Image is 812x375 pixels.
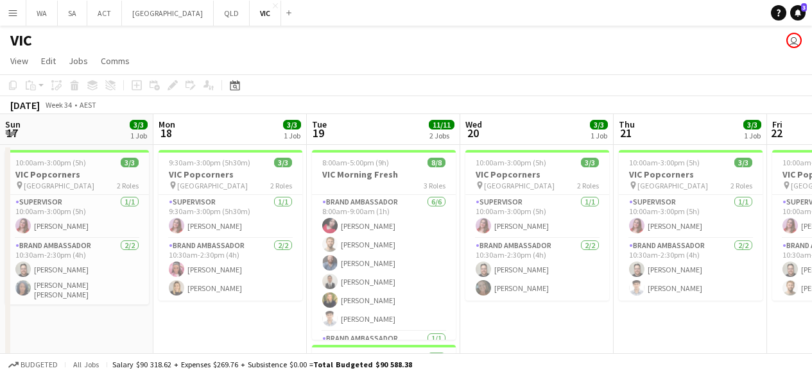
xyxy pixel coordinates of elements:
app-job-card: 9:30am-3:00pm (5h30m)3/3VIC Popcorners [GEOGRAPHIC_DATA]2 RolesSupervisor1/19:30am-3:00pm (5h30m)... [159,150,302,301]
span: Week 34 [42,100,74,110]
span: 20 [463,126,482,140]
span: 19 [310,126,327,140]
span: Thu [619,119,635,130]
span: Sun [5,119,21,130]
span: 8:00am-5:00pm (9h) [322,158,389,167]
button: [GEOGRAPHIC_DATA] [122,1,214,26]
a: 3 [790,5,806,21]
div: 1 Job [130,131,147,140]
button: ACT [87,1,122,26]
span: Wed [465,119,482,130]
span: 10:00am-3:00pm (5h) [476,158,546,167]
h3: VIC Popcorners [465,169,609,180]
span: 9:30am-3:00pm (5h30m) [169,158,250,167]
span: 10:00am-3:00pm (5h) [15,158,86,167]
span: 8/8 [428,158,445,167]
span: Budgeted [21,360,58,369]
app-card-role: Brand Ambassador2/210:30am-2:30pm (4h)[PERSON_NAME][PERSON_NAME] [619,238,763,301]
a: Comms [96,53,135,69]
app-card-role: Supervisor1/19:30am-3:00pm (5h30m)[PERSON_NAME] [159,195,302,238]
app-card-role: Brand Ambassador6/68:00am-9:00am (1h)[PERSON_NAME][PERSON_NAME][PERSON_NAME][PERSON_NAME][PERSON_... [312,195,456,331]
span: 3/3 [590,120,608,129]
span: 10:00am-3:00pm (5h) [629,158,700,167]
span: 3 [801,3,807,12]
a: View [5,53,33,69]
button: VIC [250,1,281,26]
div: 1 Job [591,131,607,140]
span: Comms [101,55,130,67]
div: 2 Jobs [429,131,454,140]
span: 18 [157,126,175,140]
app-job-card: 8:00am-5:00pm (9h)8/8VIC Morning Fresh3 RolesBrand Ambassador6/68:00am-9:00am (1h)[PERSON_NAME][P... [312,150,456,340]
button: SA [58,1,87,26]
app-job-card: 10:00am-3:00pm (5h)3/3VIC Popcorners [GEOGRAPHIC_DATA]2 RolesSupervisor1/110:00am-3:00pm (5h)[PER... [5,150,149,304]
div: AEST [80,100,96,110]
h3: VIC Popcorners [5,169,149,180]
app-job-card: 10:00am-3:00pm (5h)3/3VIC Popcorners [GEOGRAPHIC_DATA]2 RolesSupervisor1/110:00am-3:00pm (5h)[PER... [619,150,763,301]
app-card-role: Brand Ambassador2/210:30am-2:30pm (4h)[PERSON_NAME][PERSON_NAME] [465,238,609,301]
span: 3/3 [734,158,752,167]
h3: VIC Popcorners [619,169,763,180]
span: 3/3 [283,120,301,129]
span: 3/3 [130,120,148,129]
app-card-role: Brand Ambassador2/210:30am-2:30pm (4h)[PERSON_NAME][PERSON_NAME] [PERSON_NAME] [5,238,149,304]
button: WA [26,1,58,26]
span: 17 [3,126,21,140]
span: [GEOGRAPHIC_DATA] [637,181,708,190]
app-card-role: Brand Ambassador1/1 [312,331,456,375]
span: Fri [772,119,782,130]
h3: VIC Popcorners [159,169,302,180]
button: Budgeted [6,358,60,372]
div: 1 Job [744,131,761,140]
app-card-role: Brand Ambassador2/210:30am-2:30pm (4h)[PERSON_NAME][PERSON_NAME] [159,238,302,301]
span: [GEOGRAPHIC_DATA] [24,181,94,190]
span: Tue [312,119,327,130]
div: Salary $90 318.62 + Expenses $269.76 + Subsistence $0.00 = [112,360,412,369]
a: Jobs [64,53,93,69]
span: 3/3 [581,158,599,167]
span: Jobs [69,55,88,67]
span: 3/3 [274,158,292,167]
h1: VIC [10,31,32,50]
span: 3/3 [121,158,139,167]
span: 22 [770,126,782,140]
a: Edit [36,53,61,69]
span: 11/11 [429,120,454,129]
button: QLD [214,1,250,26]
span: 3 Roles [424,181,445,190]
span: 2 Roles [577,181,599,190]
span: View [10,55,28,67]
app-card-role: Supervisor1/110:00am-3:00pm (5h)[PERSON_NAME] [5,195,149,238]
h3: VIC Morning Fresh [312,169,456,180]
app-card-role: Supervisor1/110:00am-3:00pm (5h)[PERSON_NAME] [619,195,763,238]
span: [GEOGRAPHIC_DATA] [177,181,248,190]
app-card-role: Supervisor1/110:00am-3:00pm (5h)[PERSON_NAME] [465,195,609,238]
app-user-avatar: Declan Murray [786,33,802,48]
span: 21 [617,126,635,140]
app-job-card: 10:00am-3:00pm (5h)3/3VIC Popcorners [GEOGRAPHIC_DATA]2 RolesSupervisor1/110:00am-3:00pm (5h)[PER... [465,150,609,301]
span: Edit [41,55,56,67]
div: 1 Job [284,131,300,140]
span: 2 Roles [117,181,139,190]
span: [GEOGRAPHIC_DATA] [484,181,555,190]
span: 2 Roles [270,181,292,190]
span: All jobs [71,360,101,369]
span: Mon [159,119,175,130]
div: [DATE] [10,99,40,112]
span: 3/3 [743,120,761,129]
span: Total Budgeted $90 588.38 [313,360,412,369]
span: 2 Roles [730,181,752,190]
